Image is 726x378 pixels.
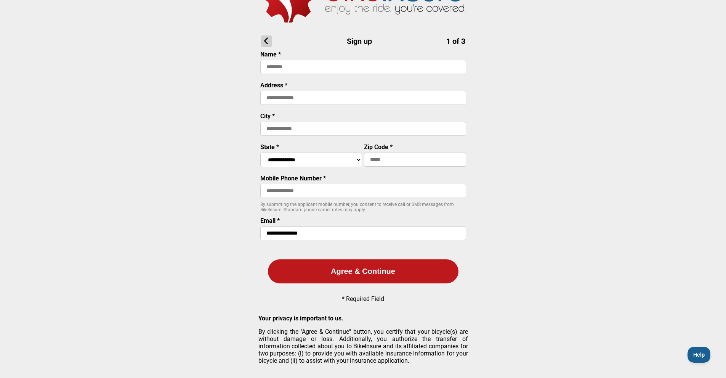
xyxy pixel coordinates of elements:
[260,113,275,120] label: City *
[364,143,393,151] label: Zip Code *
[260,175,326,182] label: Mobile Phone Number *
[260,82,287,89] label: Address *
[260,51,281,58] label: Name *
[688,347,711,363] iframe: Toggle Customer Support
[342,295,384,302] p: * Required Field
[260,143,279,151] label: State *
[446,37,465,46] span: 1 of 3
[260,217,280,224] label: Email *
[268,259,458,283] button: Agree & Continue
[260,202,466,212] p: By submitting the applicant mobile number, you consent to receive call or SMS messages from BikeI...
[258,328,468,364] p: By clicking the "Agree & Continue" button, you certify that your bicycle(s) are without damage or...
[261,35,465,47] h1: Sign up
[258,315,343,322] strong: Your privacy is important to us.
